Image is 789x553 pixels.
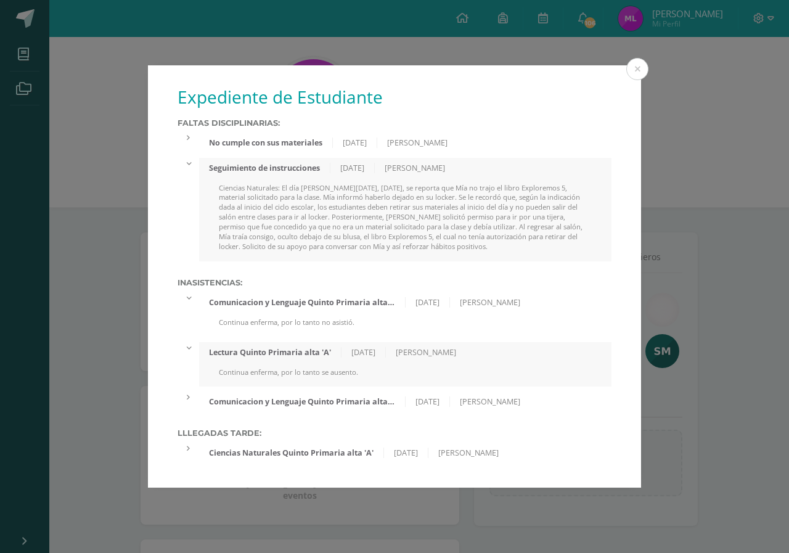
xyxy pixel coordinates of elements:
[199,317,611,337] div: Continua enferma, por lo tanto no asistió.
[330,163,375,173] div: [DATE]
[178,428,611,438] label: Lllegadas tarde:
[199,183,611,261] div: Ciencias Naturales: El día [PERSON_NAME][DATE], [DATE], se reporta que Mía no trajo el libro Expl...
[199,297,405,308] div: Comunicacion y Lenguaje Quinto Primaria alta 'A'
[199,448,384,458] div: Ciencias Naturales Quinto Primaria alta 'A'
[199,163,330,173] div: Seguimiento de instrucciones
[375,163,455,173] div: [PERSON_NAME]
[386,347,466,358] div: [PERSON_NAME]
[178,85,611,109] h1: Expediente de Estudiante
[199,347,341,358] div: Lectura Quinto Primaria alta 'A'
[384,448,428,458] div: [DATE]
[333,137,377,148] div: [DATE]
[178,118,611,128] label: Faltas Disciplinarias:
[199,137,333,148] div: No cumple con sus materiales
[199,396,405,407] div: Comunicacion y Lenguaje Quinto Primaria alta 'A'
[178,278,611,287] label: Inasistencias:
[199,367,611,387] div: Continua enferma, por lo tanto se ausento.
[428,448,509,458] div: [PERSON_NAME]
[626,58,648,80] button: Close (Esc)
[450,396,530,407] div: [PERSON_NAME]
[406,297,450,308] div: [DATE]
[450,297,530,308] div: [PERSON_NAME]
[341,347,386,358] div: [DATE]
[377,137,457,148] div: [PERSON_NAME]
[406,396,450,407] div: [DATE]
